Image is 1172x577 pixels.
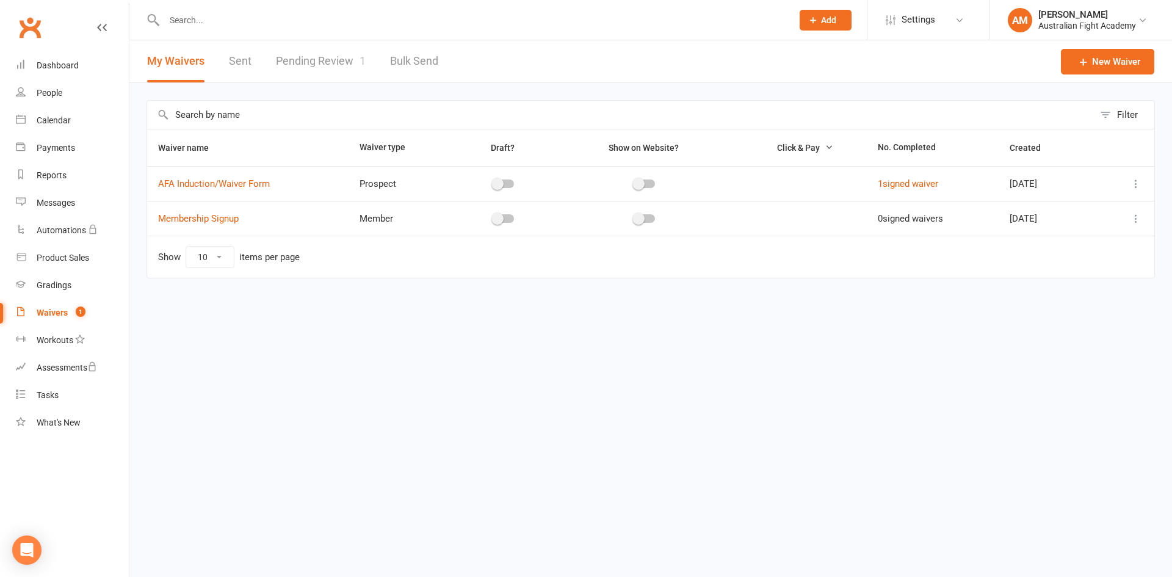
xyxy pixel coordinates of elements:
[37,198,75,208] div: Messages
[37,225,86,235] div: Automations
[37,363,97,372] div: Assessments
[239,252,300,263] div: items per page
[609,143,679,153] span: Show on Website?
[147,40,204,82] button: My Waivers
[15,12,45,43] a: Clubworx
[76,307,85,317] span: 1
[999,166,1099,201] td: [DATE]
[16,79,129,107] a: People
[878,213,943,224] span: 0 signed waivers
[16,244,129,272] a: Product Sales
[1117,107,1138,122] div: Filter
[1008,8,1032,32] div: AM
[1094,101,1154,129] button: Filter
[491,143,515,153] span: Draft?
[16,52,129,79] a: Dashboard
[349,201,450,236] td: Member
[37,308,68,318] div: Waivers
[1010,143,1054,153] span: Created
[161,12,784,29] input: Search...
[158,140,222,155] button: Waiver name
[158,213,239,224] a: Membership Signup
[37,60,79,70] div: Dashboard
[800,10,852,31] button: Add
[37,390,59,400] div: Tasks
[598,140,692,155] button: Show on Website?
[360,54,366,67] span: 1
[276,40,366,82] a: Pending Review1
[1010,140,1054,155] button: Created
[766,140,833,155] button: Click & Pay
[37,335,73,345] div: Workouts
[777,143,820,153] span: Click & Pay
[821,15,836,25] span: Add
[16,107,129,134] a: Calendar
[158,178,270,189] a: AFA Induction/Waiver Form
[37,418,81,427] div: What's New
[16,189,129,217] a: Messages
[229,40,251,82] a: Sent
[12,535,42,565] div: Open Intercom Messenger
[37,88,62,98] div: People
[37,253,89,263] div: Product Sales
[1038,9,1136,20] div: [PERSON_NAME]
[16,299,129,327] a: Waivers 1
[16,272,129,299] a: Gradings
[16,134,129,162] a: Payments
[1038,20,1136,31] div: Australian Fight Academy
[902,6,935,34] span: Settings
[16,327,129,354] a: Workouts
[349,129,450,166] th: Waiver type
[16,382,129,409] a: Tasks
[480,140,528,155] button: Draft?
[158,143,222,153] span: Waiver name
[16,162,129,189] a: Reports
[999,201,1099,236] td: [DATE]
[390,40,438,82] a: Bulk Send
[878,178,938,189] a: 1signed waiver
[16,354,129,382] a: Assessments
[37,115,71,125] div: Calendar
[16,217,129,244] a: Automations
[867,129,999,166] th: No. Completed
[349,166,450,201] td: Prospect
[37,170,67,180] div: Reports
[1061,49,1154,74] a: New Waiver
[16,409,129,437] a: What's New
[37,143,75,153] div: Payments
[158,246,300,268] div: Show
[147,101,1094,129] input: Search by name
[37,280,71,290] div: Gradings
